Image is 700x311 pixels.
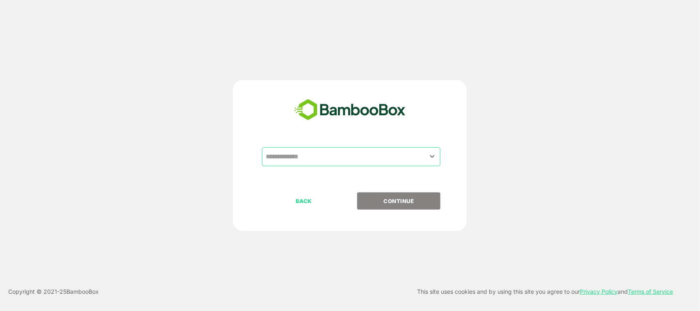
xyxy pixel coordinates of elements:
p: This site uses cookies and by using this site you agree to our and [417,287,673,297]
p: Copyright © 2021- 25 BambooBox [8,287,99,297]
button: Open [426,151,438,162]
a: Privacy Policy [580,288,618,295]
button: BACK [262,192,345,210]
img: bamboobox [290,96,410,123]
p: BACK [263,197,345,206]
a: Terms of Service [628,288,673,295]
p: CONTINUE [358,197,440,206]
button: CONTINUE [357,192,440,210]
